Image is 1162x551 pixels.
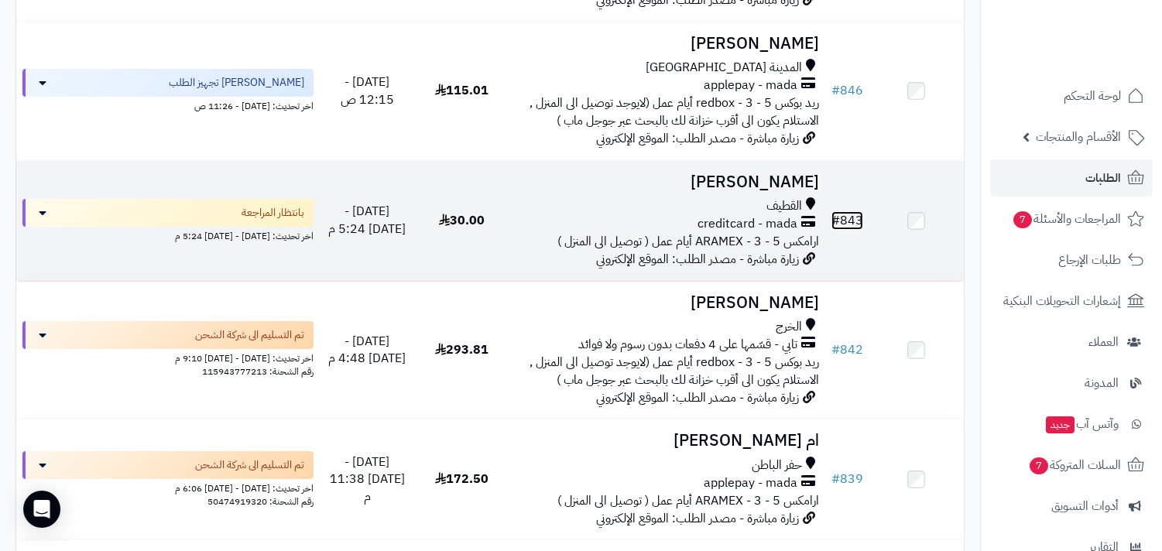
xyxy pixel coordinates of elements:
[831,341,863,359] a: #842
[530,353,819,389] span: ريد بوكس redbox - 3 - 5 أيام عمل (لايوجد توصيل الى المنزل , الاستلام يكون الى أقرب خزانة لك بالبح...
[1058,249,1121,271] span: طلبات الإرجاع
[1085,167,1121,189] span: الطلبات
[435,341,488,359] span: 293.81
[1036,126,1121,148] span: الأقسام والمنتجات
[646,59,802,77] span: المدينة [GEOGRAPHIC_DATA]
[704,77,797,94] span: applepay - mada
[23,491,60,528] div: Open Intercom Messenger
[990,200,1153,238] a: المراجعات والأسئلة7
[516,173,819,191] h3: [PERSON_NAME]
[328,202,406,238] span: [DATE] - [DATE] 5:24 م
[557,232,819,251] span: ارامكس ARAMEX - 3 - 5 أيام عمل ( توصيل الى المنزل )
[1085,372,1119,394] span: المدونة
[330,453,405,507] span: [DATE] - [DATE] 11:38 م
[990,282,1153,320] a: إشعارات التحويلات البنكية
[990,364,1153,402] a: المدونة
[990,323,1153,361] a: العملاء
[435,81,488,100] span: 115.01
[242,205,304,221] span: بانتظار المراجعة
[195,457,304,473] span: تم التسليم الى شركة الشحن
[22,349,314,365] div: اخر تحديث: [DATE] - [DATE] 9:10 م
[990,447,1153,484] a: السلات المتروكة7
[341,73,394,109] span: [DATE] - 12:15 ص
[1012,208,1121,230] span: المراجعات والأسئلة
[596,388,799,407] span: زيارة مباشرة - مصدر الطلب: الموقع الإلكتروني
[831,341,840,359] span: #
[990,159,1153,197] a: الطلبات
[990,241,1153,279] a: طلبات الإرجاع
[516,432,819,450] h3: ام [PERSON_NAME]
[1029,457,1049,475] span: 7
[195,327,304,343] span: تم التسليم الى شركة الشحن
[1013,210,1033,229] span: 7
[831,470,840,488] span: #
[596,129,799,148] span: زيارة مباشرة - مصدر الطلب: الموقع الإلكتروني
[516,35,819,53] h3: [PERSON_NAME]
[1046,416,1075,433] span: جديد
[439,211,485,230] span: 30.00
[704,474,797,492] span: applepay - mada
[516,294,819,312] h3: [PERSON_NAME]
[1044,413,1119,435] span: وآتس آب
[169,75,304,91] span: [PERSON_NAME] تجهيز الطلب
[202,364,314,378] span: رقم الشحنة: 115943777213
[698,215,797,233] span: creditcard - mada
[1088,331,1119,353] span: العملاء
[1003,290,1121,312] span: إشعارات التحويلات البنكية
[22,97,314,113] div: اخر تحديث: [DATE] - 11:26 ص
[1057,12,1147,44] img: logo-2.png
[990,406,1153,443] a: وآتس آبجديد
[831,211,863,230] a: #843
[1051,495,1119,517] span: أدوات التسويق
[435,470,488,488] span: 172.50
[557,491,819,510] span: ارامكس ARAMEX - 3 - 5 أيام عمل ( توصيل الى المنزل )
[530,94,819,130] span: ريد بوكس redbox - 3 - 5 أيام عمل (لايوجد توصيل الى المنزل , الاستلام يكون الى أقرب خزانة لك بالبح...
[328,332,406,368] span: [DATE] - [DATE] 4:48 م
[22,227,314,243] div: اخر تحديث: [DATE] - [DATE] 5:24 م
[766,197,802,215] span: القطيف
[990,77,1153,115] a: لوحة التحكم
[596,509,799,528] span: زيارة مباشرة - مصدر الطلب: الموقع الإلكتروني
[596,250,799,269] span: زيارة مباشرة - مصدر الطلب: الموقع الإلكتروني
[1064,85,1121,107] span: لوحة التحكم
[776,318,802,336] span: الخرج
[990,488,1153,525] a: أدوات التسويق
[22,479,314,495] div: اخر تحديث: [DATE] - [DATE] 6:06 م
[831,470,863,488] a: #839
[831,81,840,100] span: #
[831,81,863,100] a: #846
[831,211,840,230] span: #
[578,336,797,354] span: تابي - قسّمها على 4 دفعات بدون رسوم ولا فوائد
[752,457,802,474] span: حفر الباطن
[207,495,314,508] span: رقم الشحنة: 50474919320
[1028,454,1121,476] span: السلات المتروكة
